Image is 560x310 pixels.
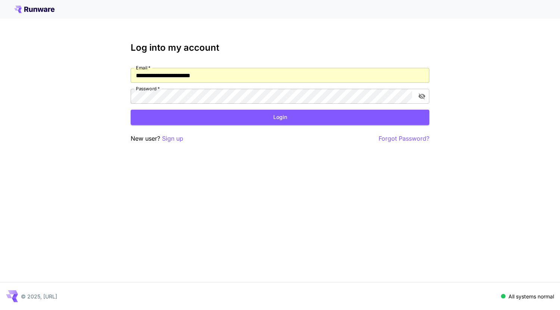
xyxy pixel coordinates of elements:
h3: Log into my account [131,43,429,53]
p: © 2025, [URL] [21,292,57,300]
button: Sign up [162,134,183,143]
p: New user? [131,134,183,143]
button: Forgot Password? [379,134,429,143]
button: Login [131,110,429,125]
p: All systems normal [508,292,554,300]
label: Email [136,65,150,71]
label: Password [136,85,160,92]
button: toggle password visibility [415,90,429,103]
